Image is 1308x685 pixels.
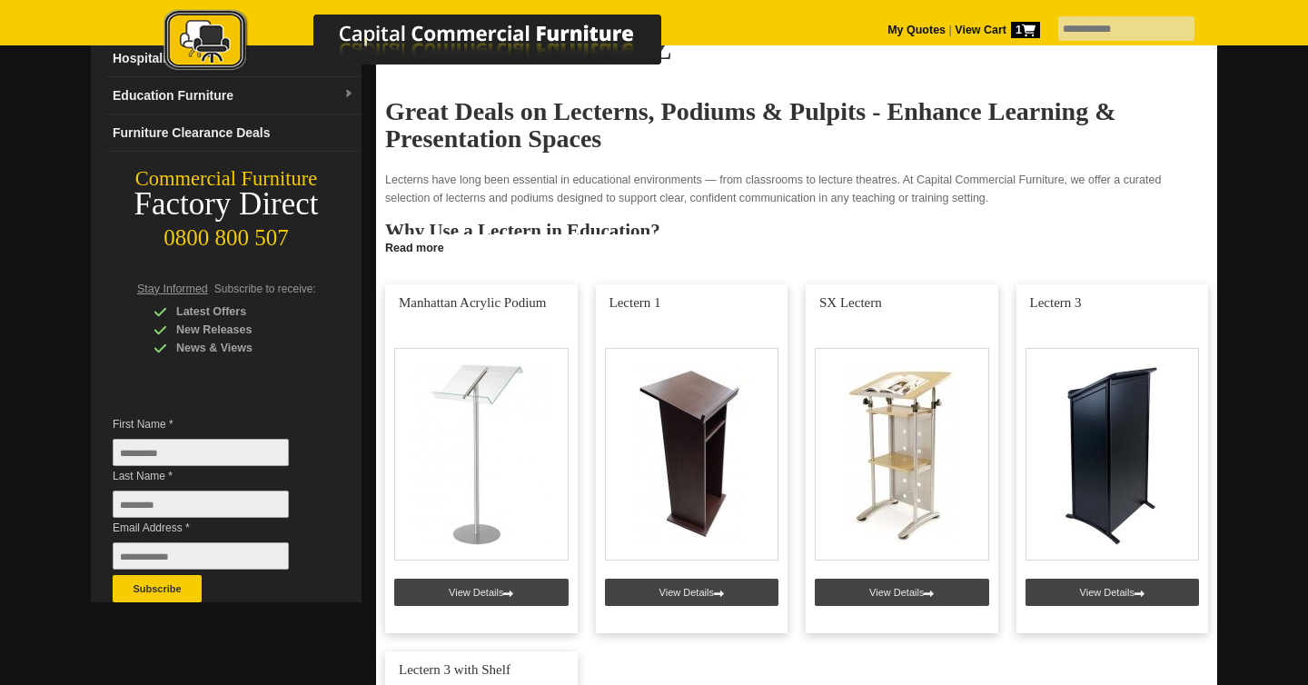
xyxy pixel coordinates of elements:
div: 0800 800 507 [91,216,362,251]
a: Education Furnituredropdown [105,77,362,114]
a: Hospitality Furnituredropdown [105,40,362,77]
input: First Name * [113,439,289,466]
input: Email Address * [113,542,289,570]
span: Stay Informed [137,283,208,295]
span: First Name * [113,415,316,433]
input: Last Name * [113,491,289,518]
img: Capital Commercial Furniture Logo [114,9,749,75]
div: Latest Offers [154,303,326,321]
span: 1 [1011,22,1040,38]
strong: Great Deals on Lecterns, Podiums & Pulpits - Enhance Learning & Presentation Spaces [385,97,1115,153]
div: News & Views [154,339,326,357]
h1: Lecterns Podiums NZ [385,31,1208,65]
span: Last Name * [113,467,316,485]
a: Capital Commercial Furniture Logo [114,9,749,81]
span: Email Address * [113,519,316,537]
div: Commercial Furniture [91,166,362,192]
img: dropdown [343,89,354,100]
strong: View Cart [955,24,1040,36]
p: Lecterns have long been essential in educational environments — from classrooms to lecture theatr... [385,171,1208,207]
strong: Why Use a Lectern in Education? [385,220,660,242]
button: Subscribe [113,575,202,602]
a: My Quotes [887,24,946,36]
span: Subscribe to receive: [214,283,316,295]
div: New Releases [154,321,326,339]
a: View Cart1 [952,24,1040,36]
a: Click to read more [376,234,1217,257]
a: Furniture Clearance Deals [105,114,362,152]
div: Factory Direct [91,192,362,217]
